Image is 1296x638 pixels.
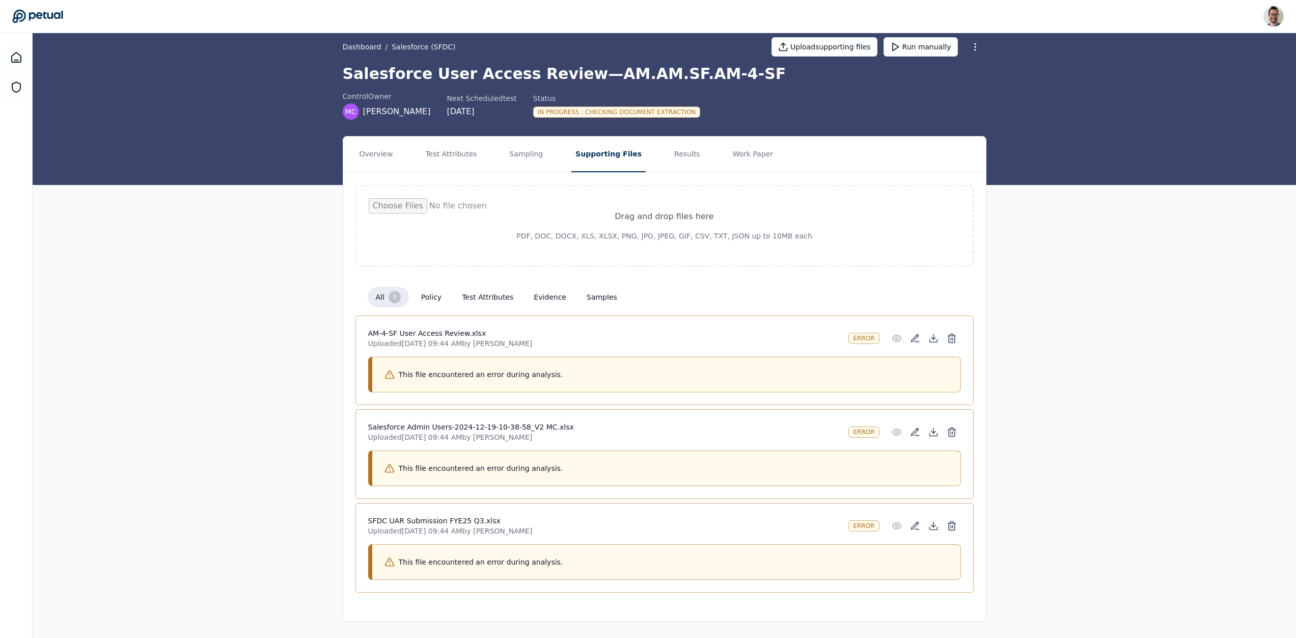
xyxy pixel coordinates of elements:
button: Sampling [506,137,547,172]
p: This file encountered an error during analysis. [399,369,563,380]
button: Preview File (hover for quick preview, click for full view) [888,517,906,535]
button: samples [578,288,625,306]
button: Download File [924,423,943,441]
button: Download File [924,329,943,348]
img: Eliot Walker [1263,6,1284,26]
div: error [848,520,879,531]
a: Go to Dashboard [12,9,63,23]
div: Status [533,93,701,103]
div: In Progress : Checking document extraction [533,107,701,118]
button: Results [670,137,704,172]
button: Test Attributes [421,137,481,172]
div: 3 [389,291,401,303]
a: Dashboard [4,45,29,70]
p: Uploaded [DATE] 09:44 AM by [PERSON_NAME] [368,526,841,536]
p: This file encountered an error during analysis. [399,557,563,567]
button: Work Paper [729,137,778,172]
button: Add/Edit Description [906,329,924,348]
button: Overview [355,137,397,172]
p: This file encountered an error during analysis. [399,463,563,473]
div: control Owner [343,91,431,101]
p: Uploaded [DATE] 09:44 AM by [PERSON_NAME] [368,432,841,442]
div: Next Scheduled test [447,93,516,103]
button: evidence [526,288,574,306]
div: [DATE] [447,105,516,118]
button: policy [413,288,450,306]
button: Supporting Files [571,137,646,172]
h4: SFDC UAR Submission FYE25 Q3.xlsx [368,516,841,526]
nav: Tabs [343,137,986,172]
button: Uploadsupporting files [771,37,877,57]
span: [PERSON_NAME] [363,105,431,118]
button: Preview File (hover for quick preview, click for full view) [888,329,906,348]
div: / [343,42,456,52]
span: MC [345,107,356,117]
div: error [848,333,879,344]
h4: AM-4-SF User Access Review.xlsx [368,328,841,338]
button: Delete File [943,517,961,535]
a: SOC [4,75,29,99]
h4: Salesforce Admin Users-2024-12-19-10-38-58_V2 MC.xlsx [368,422,841,432]
h1: Salesforce User Access Review — AM.AM.SF.AM-4-SF [343,65,986,83]
button: test attributes [454,288,521,306]
div: error [848,427,879,438]
button: Delete File [943,423,961,441]
button: Download File [924,517,943,535]
p: Uploaded [DATE] 09:44 AM by [PERSON_NAME] [368,338,841,349]
button: Add/Edit Description [906,423,924,441]
a: Dashboard [343,42,381,52]
button: Salesforce (SFDC) [392,42,455,52]
button: all 3 [368,287,409,307]
button: Run manually [884,37,958,57]
button: Delete File [943,329,961,348]
button: Preview File (hover for quick preview, click for full view) [888,423,906,441]
button: Add/Edit Description [906,517,924,535]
